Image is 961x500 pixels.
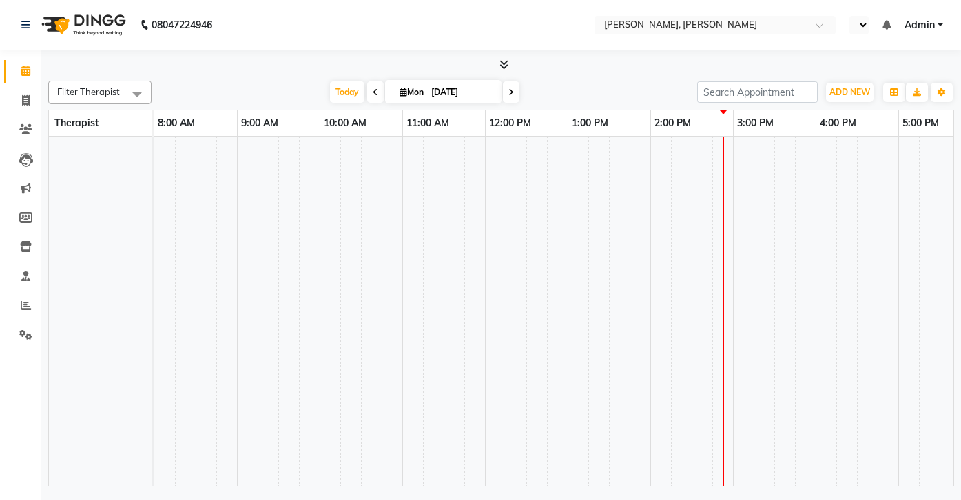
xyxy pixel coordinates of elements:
[734,113,777,133] a: 3:00 PM
[35,6,130,44] img: logo
[826,83,874,102] button: ADD NEW
[697,81,818,103] input: Search Appointment
[829,87,870,97] span: ADD NEW
[330,81,364,103] span: Today
[57,86,120,97] span: Filter Therapist
[403,113,453,133] a: 11:00 AM
[396,87,427,97] span: Mon
[427,82,496,103] input: 2025-09-01
[152,6,212,44] b: 08047224946
[238,113,282,133] a: 9:00 AM
[54,117,99,129] span: Therapist
[651,113,694,133] a: 2:00 PM
[320,113,370,133] a: 10:00 AM
[154,113,198,133] a: 8:00 AM
[486,113,535,133] a: 12:00 PM
[905,18,935,32] span: Admin
[899,113,942,133] a: 5:00 PM
[568,113,612,133] a: 1:00 PM
[816,113,860,133] a: 4:00 PM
